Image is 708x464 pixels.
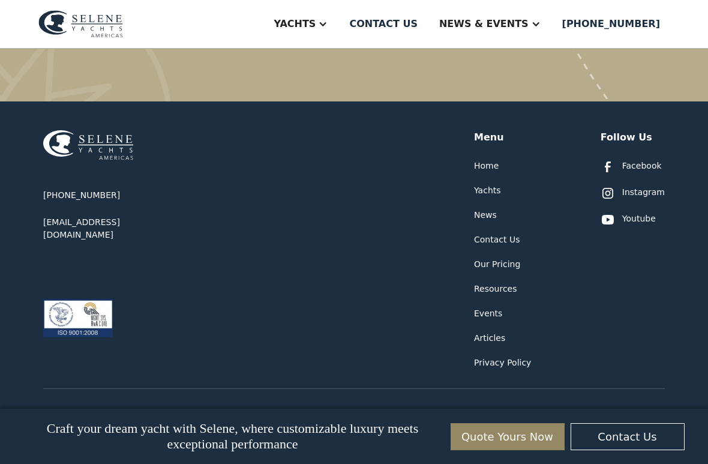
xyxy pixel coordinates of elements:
a: Quote Yours Now [451,423,565,450]
div: Instagram [622,186,665,199]
a: Resources [474,283,517,295]
a: Contact Us [474,234,520,246]
div: Youtube [622,212,656,225]
a: Yachts [474,184,501,197]
div: Follow Us [601,130,652,145]
a: Youtube [601,212,656,227]
img: logo [38,10,123,38]
a: News [474,209,497,221]
a: Our Pricing [474,258,520,271]
a: Instagram [601,186,665,200]
div: Yachts [274,17,316,31]
div: [PHONE_NUMBER] [562,17,660,31]
img: ISO 9001:2008 certification logos for ABS Quality Evaluations and RvA Management Systems. [43,299,113,337]
div: News & EVENTS [439,17,529,31]
div: Facebook [622,160,662,172]
p: Craft your dream yacht with Selene, where customizable luxury meets exceptional performance [24,421,442,452]
a: [EMAIL_ADDRESS][DOMAIN_NAME] [43,216,187,241]
a: Privacy Policy [474,357,531,369]
a: Articles [474,332,505,345]
div: Contact us [349,17,418,31]
div: © 2024 [PERSON_NAME] Americas. All rights reserved. [43,408,275,421]
a: Facebook [601,160,662,174]
a: Contact Us [571,423,685,450]
a: Events [474,307,502,320]
a: Designed By WebRun [425,408,515,421]
a: Home [474,160,499,172]
a: [PHONE_NUMBER] [43,189,120,202]
div: Menu [474,130,504,145]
